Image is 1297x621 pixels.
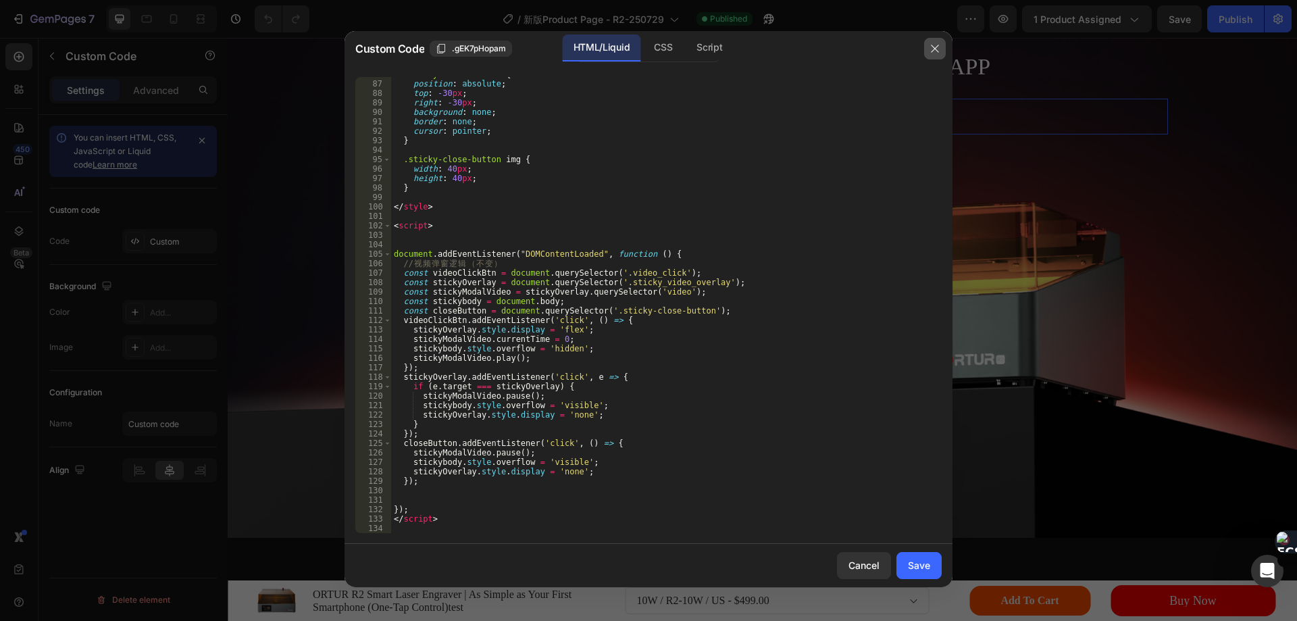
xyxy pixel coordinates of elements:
div: 128 [355,467,391,476]
span: Craft the Easy Way-With ORTUR's Friendly APP [307,16,763,41]
div: 102 [355,221,391,230]
span: .gEK7pHopam [452,43,506,55]
div: 110 [355,297,391,306]
div: 121 [355,401,391,410]
div: 96 [355,164,391,174]
div: 115 [355,344,391,353]
div: 122 [355,410,391,420]
span: Custom Code [355,41,424,57]
div: 125 [355,439,391,448]
button: Save [896,552,942,579]
div: 97 [355,174,391,183]
div: 132 [355,505,391,514]
div: Save [908,558,930,572]
div: 91 [355,117,391,126]
div: 112 [355,316,391,325]
div: 108 [355,278,391,287]
p: Publish the page to see the content. [130,72,940,86]
div: 129 [355,476,391,486]
button: Buy Now [883,547,1048,578]
div: 131 [355,495,391,505]
h1: ORTUR R2 Smart Laser Engraver | As Simple as Your First Smartphone (One-Tap Control)test [84,549,361,577]
div: 101 [355,212,391,221]
div: 100 [355,202,391,212]
div: Custom Code [147,42,204,54]
div: 134 [355,524,391,533]
div: 130 [355,486,391,495]
div: 94 [355,145,391,155]
div: 126 [355,448,391,457]
div: 133 [355,514,391,524]
div: 113 [355,325,391,334]
div: 89 [355,98,391,107]
div: HTML/Liquid [563,34,640,61]
div: 105 [355,249,391,259]
div: 127 [355,457,391,467]
button: .gEK7pHopam [430,41,512,57]
div: 111 [355,306,391,316]
div: 106 [355,259,391,268]
div: Buy Now [942,557,989,569]
div: 95 [355,155,391,164]
div: 119 [355,382,391,391]
div: Cancel [848,558,880,572]
div: 93 [355,136,391,145]
div: 104 [355,240,391,249]
div: 117 [355,363,391,372]
div: 114 [355,334,391,344]
div: 109 [355,287,391,297]
div: 92 [355,126,391,136]
div: 98 [355,183,391,193]
div: 103 [355,230,391,240]
div: 118 [355,372,391,382]
div: 88 [355,89,391,98]
div: 120 [355,391,391,401]
div: add to cart [773,557,831,568]
div: CSS [643,34,683,61]
div: Script [686,34,733,61]
div: 116 [355,353,391,363]
div: 124 [355,429,391,439]
div: 99 [355,193,391,202]
div: 107 [355,268,391,278]
div: 90 [355,107,391,117]
div: 123 [355,420,391,429]
button: Cancel [837,552,891,579]
button: add to cart [742,548,863,578]
div: 87 [355,79,391,89]
iframe: Intercom live chat [1251,555,1283,587]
